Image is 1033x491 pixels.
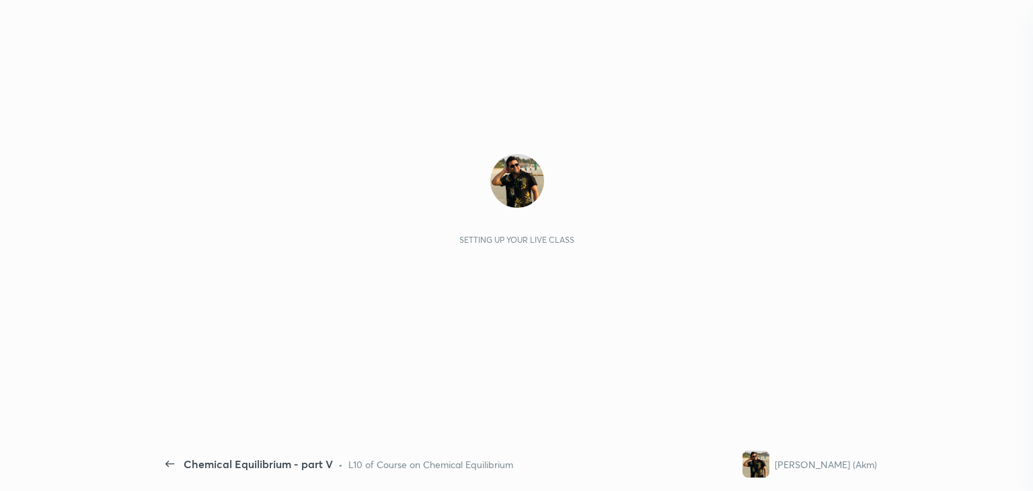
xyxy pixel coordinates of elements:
[775,457,877,471] div: [PERSON_NAME] (Akm)
[348,457,513,471] div: L10 of Course on Chemical Equilibrium
[490,154,544,208] img: 972cef165c4e428681d13a87c9ec34ae.jpg
[338,457,343,471] div: •
[459,235,574,245] div: Setting up your live class
[742,451,769,478] img: 972cef165c4e428681d13a87c9ec34ae.jpg
[184,456,333,472] div: Chemical Equilibrium - part V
